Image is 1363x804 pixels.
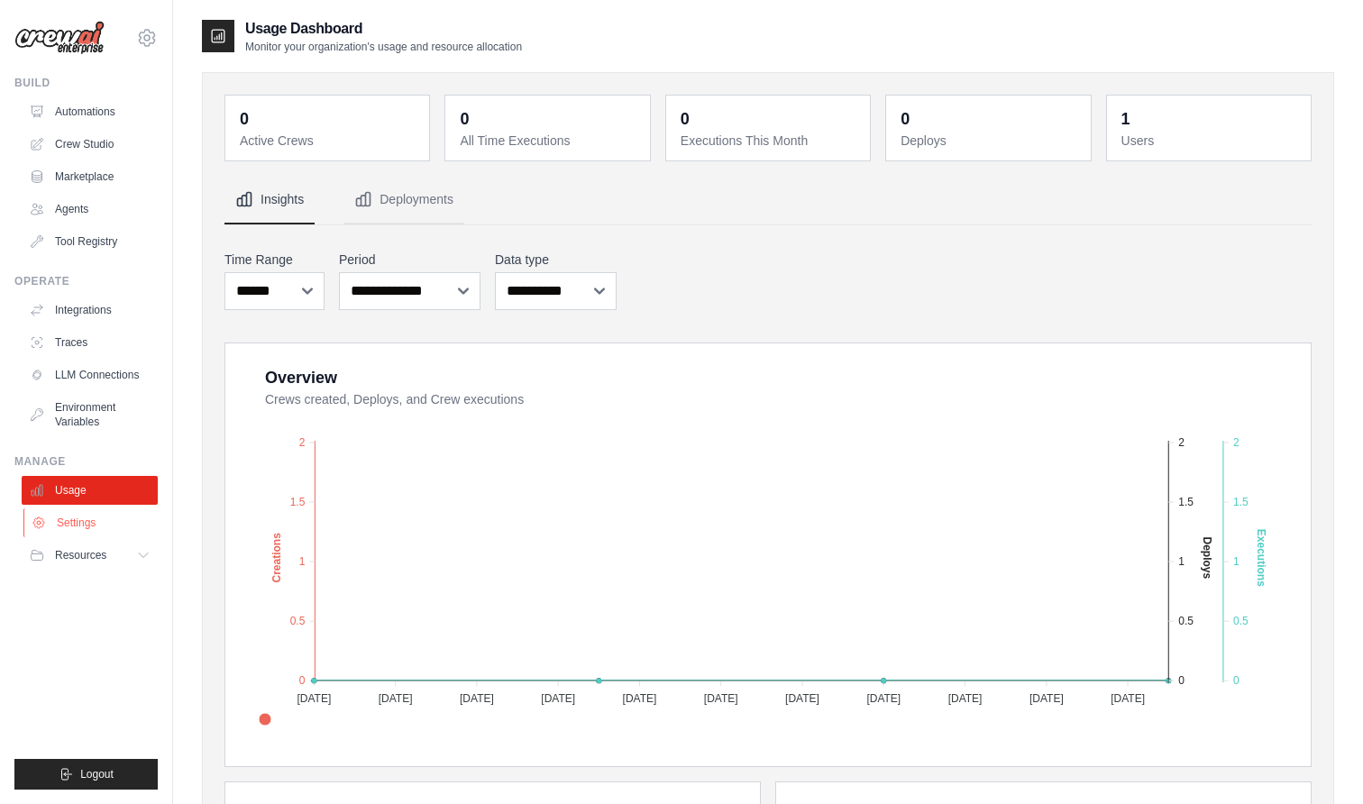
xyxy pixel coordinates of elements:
div: Build [14,76,158,90]
h2: Usage Dashboard [245,18,522,40]
a: Traces [22,328,158,357]
tspan: 1 [1178,555,1185,568]
a: Integrations [22,296,158,324]
tspan: 0 [1178,674,1185,687]
tspan: 0 [1233,674,1240,687]
text: Executions [1255,529,1267,587]
tspan: [DATE] [297,692,331,705]
dt: Active Crews [240,132,418,150]
tspan: [DATE] [623,692,657,705]
tspan: 0 [299,674,306,687]
div: 0 [681,106,690,132]
tspan: [DATE] [866,692,901,705]
label: Data type [495,251,617,269]
tspan: 1.5 [1178,496,1194,508]
tspan: [DATE] [948,692,983,705]
a: LLM Connections [22,361,158,389]
a: Settings [23,508,160,537]
label: Time Range [224,251,325,269]
tspan: 0.5 [1178,615,1194,627]
div: 1 [1121,106,1130,132]
button: Insights [224,176,315,224]
text: Deploys [1201,537,1213,580]
div: 0 [240,106,249,132]
tspan: 0.5 [1233,615,1249,627]
a: Usage [22,476,158,505]
img: Logo [14,21,105,55]
a: Tool Registry [22,227,158,256]
tspan: [DATE] [1029,692,1064,705]
tspan: 1.5 [290,496,306,508]
tspan: [DATE] [541,692,575,705]
div: Operate [14,274,158,288]
nav: Tabs [224,176,1312,224]
tspan: [DATE] [460,692,494,705]
tspan: [DATE] [704,692,738,705]
dt: Executions This Month [681,132,859,150]
div: Overview [265,365,337,390]
button: Logout [14,759,158,790]
a: Marketplace [22,162,158,191]
dt: Deploys [901,132,1079,150]
tspan: [DATE] [379,692,413,705]
dt: Crews created, Deploys, and Crew executions [265,390,1289,408]
p: Monitor your organization's usage and resource allocation [245,40,522,54]
button: Deployments [343,176,464,224]
a: Environment Variables [22,393,158,436]
a: Automations [22,97,158,126]
tspan: 2 [1233,436,1240,449]
dt: Users [1121,132,1300,150]
a: Agents [22,195,158,224]
tspan: 1 [299,555,306,568]
tspan: [DATE] [785,692,819,705]
span: Logout [80,767,114,781]
div: Manage [14,454,158,469]
tspan: 1.5 [1233,496,1249,508]
button: Resources [22,541,158,570]
label: Period [339,251,480,269]
tspan: 2 [299,436,306,449]
dt: All Time Executions [460,132,638,150]
div: 0 [460,106,469,132]
tspan: 0.5 [290,615,306,627]
a: Crew Studio [22,130,158,159]
tspan: 1 [1233,555,1240,568]
tspan: 2 [1178,436,1185,449]
text: Creations [270,533,283,583]
span: Resources [55,548,106,562]
tspan: [DATE] [1111,692,1145,705]
div: 0 [901,106,910,132]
